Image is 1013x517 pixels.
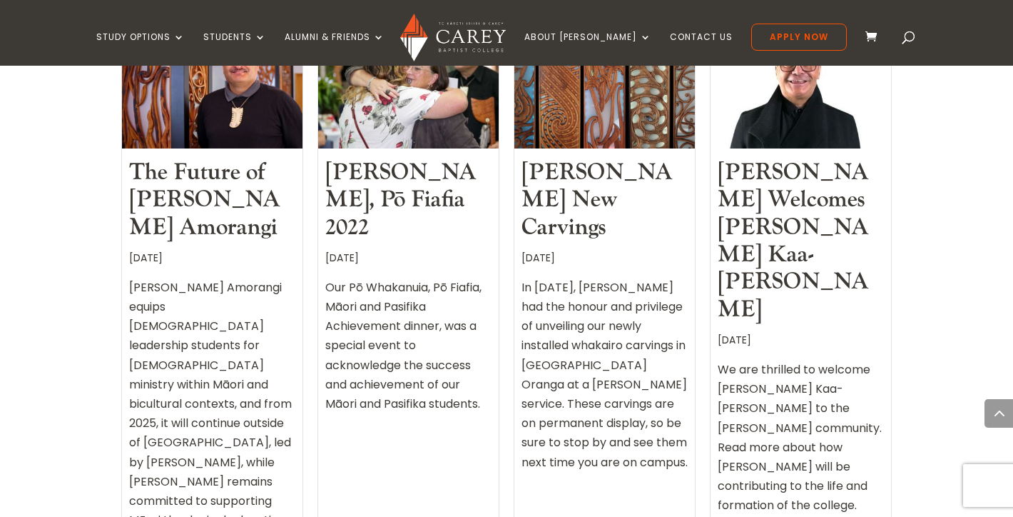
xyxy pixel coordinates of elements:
img: Carey Baptist College [400,14,505,61]
a: [PERSON_NAME] Welcomes [PERSON_NAME] Kaa-[PERSON_NAME] [718,158,869,324]
a: Apply Now [751,24,847,51]
div: Our Pō Whakanuia, Pō Fiafia, Māori and Pasifika Achievement dinner, was a special event to acknow... [325,272,492,425]
a: [PERSON_NAME], Pō Fiafia 2022 [325,158,477,242]
span: [DATE] [521,251,555,265]
a: Study Options [96,32,185,66]
span: [DATE] [718,333,751,347]
a: [PERSON_NAME] New Carvings [521,158,673,242]
div: In [DATE], [PERSON_NAME] had the honour and privilege of unveiling our newly installed whakairo c... [521,272,688,483]
span: [DATE] [129,251,163,265]
a: About [PERSON_NAME] [524,32,651,66]
a: Students [203,32,266,66]
a: Contact Us [670,32,733,66]
a: The Future of [PERSON_NAME] Amorangi [129,158,280,242]
a: Alumni & Friends [285,32,385,66]
span: [DATE] [325,251,359,265]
